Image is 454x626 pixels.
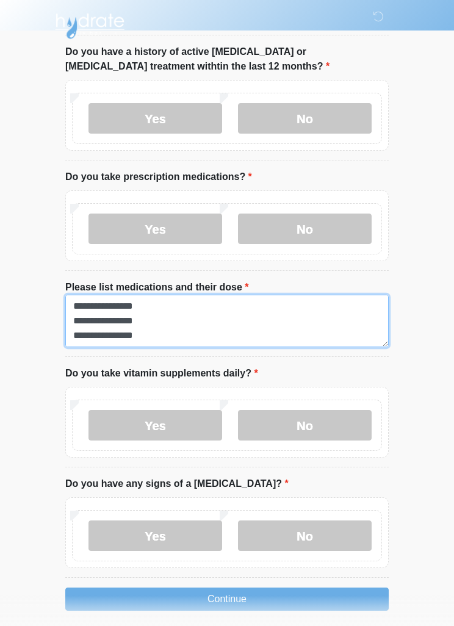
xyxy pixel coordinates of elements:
[53,9,126,40] img: Hydrate IV Bar - Chandler Logo
[238,103,372,134] label: No
[65,588,389,611] button: Continue
[65,280,249,295] label: Please list medications and their dose
[88,103,222,134] label: Yes
[88,214,222,244] label: Yes
[65,170,252,184] label: Do you take prescription medications?
[88,410,222,441] label: Yes
[88,520,222,551] label: Yes
[65,45,389,74] label: Do you have a history of active [MEDICAL_DATA] or [MEDICAL_DATA] treatment withtin the last 12 mo...
[65,477,289,491] label: Do you have any signs of a [MEDICAL_DATA]?
[238,214,372,244] label: No
[238,410,372,441] label: No
[238,520,372,551] label: No
[65,366,258,381] label: Do you take vitamin supplements daily?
